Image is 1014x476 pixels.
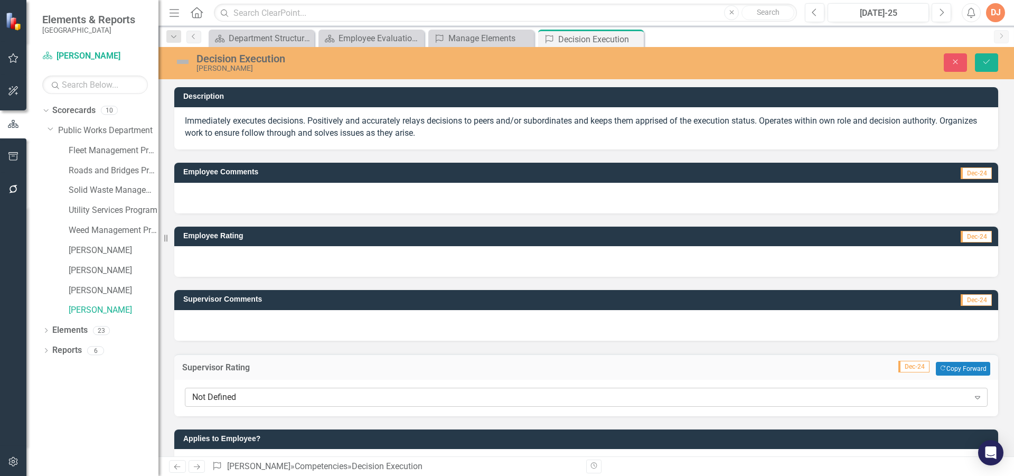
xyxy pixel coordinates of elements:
h3: Applies to Employee? [183,435,993,443]
input: Search Below... [42,76,148,94]
img: Not Defined [174,53,191,70]
div: Manage Elements [448,32,531,45]
a: Roads and Bridges Program [69,165,158,177]
div: 10 [101,106,118,115]
a: Public Works Department [58,125,158,137]
a: Elements [52,324,88,337]
a: Employee Evaluation Navigation [321,32,421,45]
a: Competencies [295,461,348,471]
a: [PERSON_NAME] [69,304,158,316]
div: Department Structure & Strategic Results [229,32,312,45]
a: Reports [52,344,82,357]
small: [GEOGRAPHIC_DATA] [42,26,135,34]
a: Scorecards [52,105,96,117]
div: Employee Evaluation Navigation [339,32,421,45]
span: Dec-24 [898,361,929,372]
p: Immediately executes decisions. Positively and accurately relays decisions to peers and/or subord... [185,115,988,139]
a: [PERSON_NAME] [227,461,290,471]
a: [PERSON_NAME] [69,265,158,277]
a: Fleet Management Program [69,145,158,157]
div: Decision Execution [196,53,636,64]
h3: Supervisor Rating [182,363,524,372]
h3: Employee Comments [183,168,750,176]
a: [PERSON_NAME] [42,50,148,62]
a: Utility Services Program [69,204,158,217]
span: Dec-24 [961,294,992,306]
div: 6 [87,346,104,355]
h3: Supervisor Comments [183,295,758,303]
span: Elements & Reports [42,13,135,26]
div: Decision Execution [558,33,641,46]
button: DJ [986,3,1005,22]
div: [PERSON_NAME] [196,64,636,72]
div: Decision Execution [352,461,422,471]
h3: Description [183,92,993,100]
a: Manage Elements [431,32,531,45]
h3: Employee Rating [183,232,710,240]
a: [PERSON_NAME] [69,245,158,257]
a: Department Structure & Strategic Results [211,32,312,45]
button: Copy Forward [936,362,990,376]
button: Search [741,5,794,20]
div: » » [212,461,578,473]
button: [DATE]-25 [828,3,929,22]
span: Dec-24 [961,167,992,179]
div: Not Defined [192,391,969,403]
a: Weed Management Program [69,225,158,237]
span: Search [757,8,780,16]
a: [PERSON_NAME] [69,285,158,297]
img: ClearPoint Strategy [5,12,24,31]
div: 23 [93,326,110,335]
a: Solid Waste Management Program [69,184,158,197]
div: Open Intercom Messenger [978,440,1003,465]
span: Dec-24 [961,231,992,242]
div: [DATE]-25 [831,7,925,20]
input: Search ClearPoint... [214,4,797,22]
